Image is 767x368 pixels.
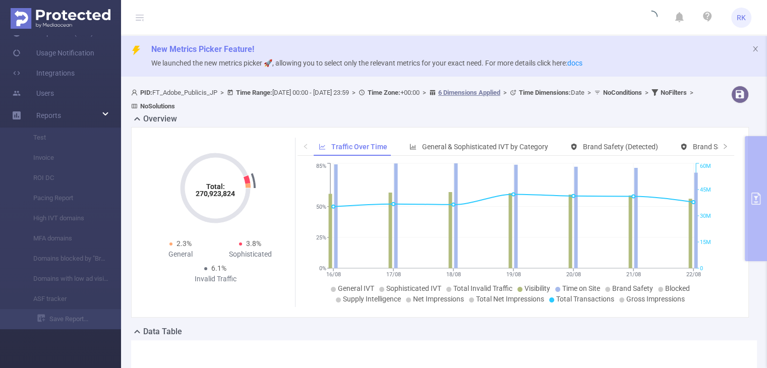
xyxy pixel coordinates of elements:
[236,89,272,96] b: Time Range:
[626,295,685,303] span: Gross Impressions
[331,143,387,151] span: Traffic Over Time
[562,284,600,292] span: Time on Site
[217,89,227,96] span: >
[343,295,401,303] span: Supply Intelligence
[700,213,711,219] tspan: 30M
[143,113,177,125] h2: Overview
[131,45,141,55] i: icon: thunderbolt
[645,11,658,25] i: icon: loading
[131,89,696,110] span: FT_Adobe_Publicis_JP [DATE] 00:00 - [DATE] 23:59 +00:00
[368,89,400,96] b: Time Zone:
[752,43,759,54] button: icon: close
[420,89,429,96] span: >
[211,264,226,272] span: 6.1%
[722,143,728,149] i: icon: right
[319,143,326,150] i: icon: line-chart
[303,143,309,149] i: icon: left
[693,143,765,151] span: Brand Safety (Blocked)
[519,89,584,96] span: Date
[151,59,582,67] span: We launched the new metrics picker 🚀, allowing you to select only the relevant metrics for your e...
[476,295,544,303] span: Total Net Impressions
[386,271,400,278] tspan: 17/08
[453,284,512,292] span: Total Invalid Traffic
[319,265,326,272] tspan: 0%
[700,187,711,193] tspan: 45M
[316,234,326,241] tspan: 25%
[687,89,696,96] span: >
[700,163,711,170] tspan: 60M
[215,249,285,260] div: Sophisticated
[12,83,54,103] a: Users
[737,8,746,28] span: RK
[176,239,192,248] span: 2.3%
[131,89,140,96] i: icon: user
[140,89,152,96] b: PID:
[686,271,700,278] tspan: 22/08
[36,111,61,119] span: Reports
[567,59,582,67] a: docs
[316,204,326,210] tspan: 50%
[146,249,215,260] div: General
[556,295,614,303] span: Total Transactions
[338,284,374,292] span: General IVT
[422,143,548,151] span: General & Sophisticated IVT by Category
[386,284,441,292] span: Sophisticated IVT
[12,63,75,83] a: Integrations
[409,143,417,150] i: icon: bar-chart
[524,284,550,292] span: Visibility
[181,274,250,284] div: Invalid Traffic
[12,43,94,63] a: Usage Notification
[612,284,653,292] span: Brand Safety
[326,271,340,278] tspan: 16/08
[246,239,261,248] span: 3.8%
[413,295,464,303] span: Net Impressions
[566,271,580,278] tspan: 20/08
[665,284,690,292] span: Blocked
[206,182,225,191] tspan: Total:
[700,265,703,272] tspan: 0
[143,326,182,338] h2: Data Table
[316,163,326,170] tspan: 85%
[519,89,571,96] b: Time Dimensions :
[500,89,510,96] span: >
[349,89,359,96] span: >
[700,239,711,246] tspan: 15M
[661,89,687,96] b: No Filters
[506,271,520,278] tspan: 19/08
[642,89,652,96] span: >
[196,190,235,198] tspan: 270,923,824
[438,89,500,96] u: 6 Dimensions Applied
[140,102,175,110] b: No Solutions
[11,8,110,29] img: Protected Media
[626,271,640,278] tspan: 21/08
[603,89,642,96] b: No Conditions
[752,45,759,52] i: icon: close
[151,44,254,54] span: New Metrics Picker Feature!
[584,89,594,96] span: >
[583,143,658,151] span: Brand Safety (Detected)
[446,271,460,278] tspan: 18/08
[36,105,61,126] a: Reports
